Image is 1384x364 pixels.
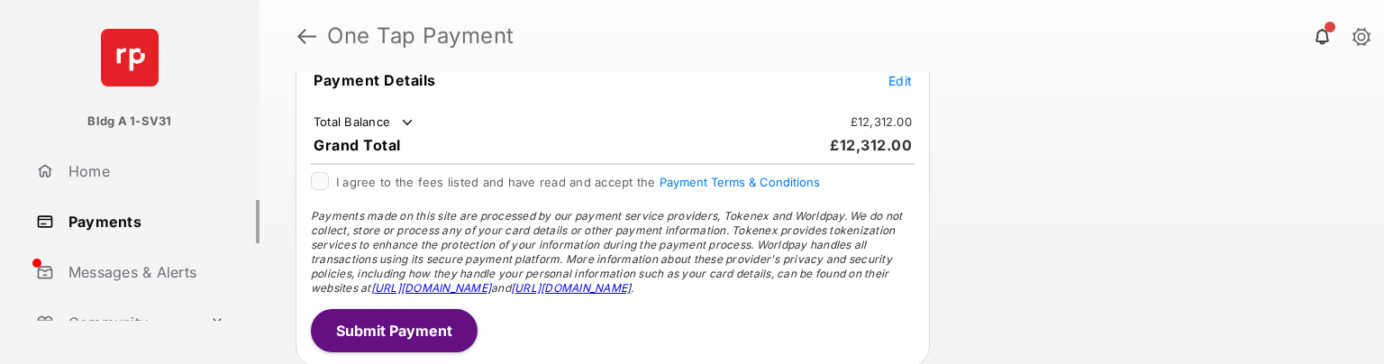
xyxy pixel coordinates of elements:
td: Total Balance [313,114,416,132]
span: Payment Details [314,71,436,89]
span: I agree to the fees listed and have read and accept the [336,175,820,189]
a: Home [29,150,259,193]
img: svg+xml;base64,PHN2ZyB4bWxucz0iaHR0cDovL3d3dy53My5vcmcvMjAwMC9zdmciIHdpZHRoPSI2NCIgaGVpZ2h0PSI2NC... [101,29,159,86]
a: [URL][DOMAIN_NAME] [511,281,631,295]
strong: One Tap Payment [327,25,514,47]
button: Edit [888,71,912,89]
button: I agree to the fees listed and have read and accept the [660,175,820,189]
span: Grand Total [314,136,401,154]
span: Payments made on this site are processed by our payment service providers, Tokenex and Worldpay. ... [311,209,902,295]
span: Edit [888,73,912,88]
a: [URL][DOMAIN_NAME] [371,281,491,295]
a: Community [29,301,203,344]
td: £12,312.00 [850,114,913,130]
a: Payments [29,200,259,243]
span: £12,312.00 [830,136,912,154]
a: Messages & Alerts [29,250,259,294]
button: Submit Payment [311,309,478,352]
p: Bldg A 1-SV31 [87,113,171,131]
